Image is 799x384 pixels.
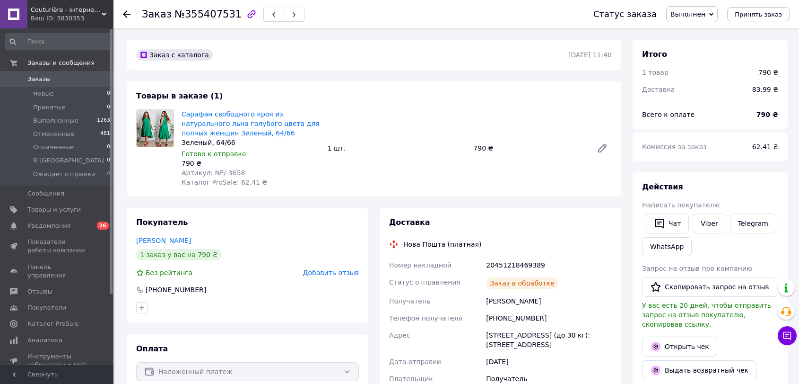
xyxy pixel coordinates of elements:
span: Итого [642,50,667,59]
button: Чат [646,214,689,233]
span: Покупатель [136,218,188,227]
span: 0 [107,156,110,165]
span: Всего к оплате [642,111,695,118]
input: Поиск [5,33,111,50]
span: У вас есть 20 дней, чтобы отправить запрос на отзыв покупателю, скопировав ссылку. [642,302,771,328]
span: Доставка [642,86,675,93]
span: Запрос на отзыв про компанию [642,265,752,272]
span: Дата отправки [389,358,441,366]
span: 481 [100,130,110,138]
div: [PHONE_NUMBER] [145,285,207,295]
span: Показатели работы компании [27,238,87,255]
div: Заказ в обработке [486,277,558,289]
span: Панель управления [27,263,87,280]
span: Доставка [389,218,430,227]
a: Сарафан свободного кроя из натурального льна голубого цвета для полных женщин Зеленый, 64/66 [182,110,320,137]
span: Действия [642,182,683,191]
span: №355407531 [174,9,242,20]
span: Номер накладной [389,261,452,269]
div: Ваш ID: 3830353 [31,14,113,23]
div: [PHONE_NUMBER] [484,310,614,327]
div: 790 ₴ [182,159,320,168]
span: Адрес [389,331,410,339]
a: Telegram [730,214,776,233]
span: Готово к отправке [182,150,246,158]
span: Добавить отзыв [303,269,359,277]
span: Couturière - інтернет магазин жіночого одягу [31,6,102,14]
span: Заказ [142,9,172,20]
a: Viber [693,214,726,233]
button: Чат с покупателем [778,326,797,345]
button: Скопировать запрос на отзыв [642,277,777,297]
span: Плательщик [389,375,433,383]
span: 1 товар [642,69,669,76]
span: Отмененные [33,130,74,138]
span: Сообщения [27,189,64,198]
div: 83.99 ₴ [747,79,784,100]
span: Комиссия за заказ [642,143,707,151]
b: 790 ₴ [756,111,778,118]
span: Принять заказ [735,11,782,18]
span: Статус отправления [389,278,460,286]
span: 26 [97,222,109,230]
div: [DATE] [484,353,614,370]
div: 790 ₴ [758,68,778,77]
div: Зеленый, 64/66 [182,138,320,147]
span: 62.41 ₴ [752,143,778,151]
div: [STREET_ADDRESS] (до 30 кг): [STREET_ADDRESS] [484,327,614,353]
span: Отзывы [27,287,52,296]
span: 0 [107,143,110,152]
div: 1 заказ у вас на 790 ₴ [136,249,221,260]
span: Инструменты вебмастера и SEO [27,352,87,369]
span: Ожидает отправки [33,170,95,179]
span: Принятые [33,103,66,112]
button: Принять заказ [727,7,790,21]
img: Сарафан свободного кроя из натурального льна голубого цвета для полных женщин Зеленый, 64/66 [137,110,174,147]
span: Написать покупателю [642,201,720,209]
div: Статус заказа [593,9,657,19]
a: Открыть чек [642,337,717,357]
span: Каталог ProSale: 62.41 ₴ [182,179,267,186]
a: WhatsApp [642,237,692,256]
span: Выполнен [670,10,705,18]
div: Вернуться назад [123,9,130,19]
div: 790 ₴ [469,142,589,155]
span: Товары в заказе (1) [136,91,223,100]
span: Артикул: NF/-3658 [182,169,245,177]
span: Товары и услуги [27,205,81,214]
span: Оплаченные [33,143,74,152]
span: Новые [33,89,54,98]
span: Без рейтинга [146,269,192,277]
div: 1 шт. [324,142,470,155]
div: [PERSON_NAME] [484,293,614,310]
span: Покупатели [27,304,66,312]
span: 4 [107,170,110,179]
span: 0 [107,103,110,112]
span: Аналитика [27,336,62,345]
span: 0 [107,89,110,98]
button: Выдать возвратный чек [642,360,756,380]
time: [DATE] 11:40 [568,51,612,59]
div: 20451218469389 [484,257,614,274]
div: Заказ с каталога [136,49,213,61]
span: Уведомления [27,222,70,230]
a: Редактировать [593,139,612,158]
span: 1263 [97,116,110,125]
span: Заказы [27,75,51,83]
span: Получатель [389,297,430,305]
span: Каталог ProSale [27,320,78,328]
span: В [GEOGRAPHIC_DATA] [33,156,104,165]
span: Выполненные [33,116,78,125]
div: Нова Пошта (платная) [401,240,484,249]
span: Оплата [136,344,168,353]
span: Телефон получателя [389,314,462,322]
a: [PERSON_NAME] [136,237,191,244]
span: Заказы и сообщения [27,59,95,67]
